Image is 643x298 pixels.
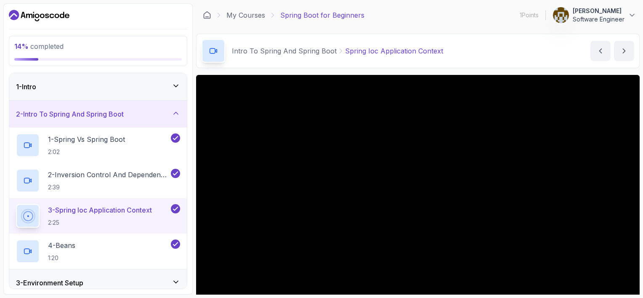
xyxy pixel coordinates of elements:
button: 3-Environment Setup [9,269,187,296]
a: My Courses [226,10,265,20]
p: [PERSON_NAME] [573,7,624,15]
p: Software Engineer [573,15,624,24]
a: Dashboard [203,11,211,19]
button: 4-Beans1:20 [16,239,180,263]
button: user profile image[PERSON_NAME]Software Engineer [553,7,636,24]
p: Intro To Spring And Spring Boot [232,46,337,56]
button: 2-Inversion Control And Dependency Injection2:39 [16,169,180,192]
button: 2-Intro To Spring And Spring Boot [9,101,187,128]
p: 1:20 [48,254,75,262]
a: Dashboard [9,9,69,22]
button: previous content [590,41,611,61]
p: 2:25 [48,218,152,227]
p: 4 - Beans [48,240,75,250]
button: next content [614,41,634,61]
span: 14 % [14,42,29,51]
button: 1-Intro [9,73,187,100]
p: 2 - Inversion Control And Dependency Injection [48,170,169,180]
p: 2:02 [48,148,125,156]
h3: 2 - Intro To Spring And Spring Boot [16,109,124,119]
p: Spring Boot for Beginners [280,10,364,20]
h3: 1 - Intro [16,82,36,92]
span: completed [14,42,64,51]
p: 1 - Spring Vs Spring Boot [48,134,125,144]
button: 1-Spring Vs Spring Boot2:02 [16,133,180,157]
h3: 3 - Environment Setup [16,278,83,288]
p: Spring Ioc Application Context [345,46,443,56]
p: 2:39 [48,183,169,192]
p: 3 - Spring Ioc Application Context [48,205,152,215]
button: 3-Spring Ioc Application Context2:25 [16,204,180,228]
img: user profile image [553,7,569,23]
p: 1 Points [520,11,539,19]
